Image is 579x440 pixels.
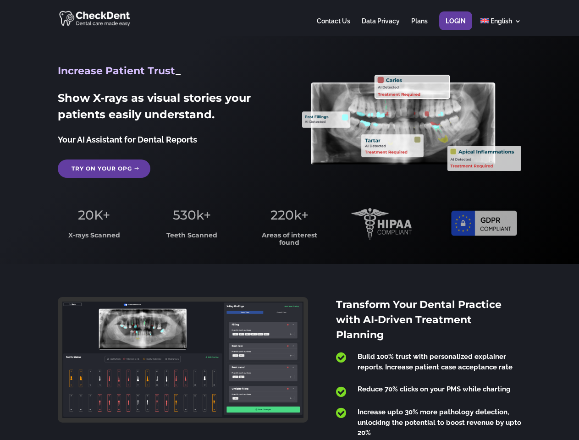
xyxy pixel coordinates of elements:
span: Increase upto 30% more pathology detection, unlocking the potential to boost revenue by upto 20% [358,408,521,437]
span: 530k+ [173,207,211,223]
a: Contact Us [317,18,350,36]
span: Reduce 70% clicks on your PMS while charting [358,385,511,393]
a: Data Privacy [362,18,400,36]
h3: Areas of interest found [254,232,326,251]
span: 20K+ [78,207,110,223]
span: 220k+ [270,207,309,223]
span:  [336,352,346,363]
span: Increase Patient Trust [58,65,176,77]
span: _ [176,65,181,77]
a: English [480,18,521,36]
span: English [491,17,512,25]
span: Your AI Assistant for Dental Reports [58,135,197,144]
img: CheckDent AI [59,9,131,27]
a: Login [446,18,466,36]
img: X_Ray_annotated [302,75,521,171]
span:  [336,407,346,419]
h2: Show X-rays as visual stories your patients easily understand. [58,90,276,127]
span: Build 100% trust with personalized explainer reports. Increase patient case acceptance rate [358,352,513,371]
a: Try on your OPG [58,159,150,178]
span: Transform Your Dental Practice with AI-Driven Treatment Planning [336,298,502,341]
span:  [336,386,346,398]
a: Plans [411,18,428,36]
